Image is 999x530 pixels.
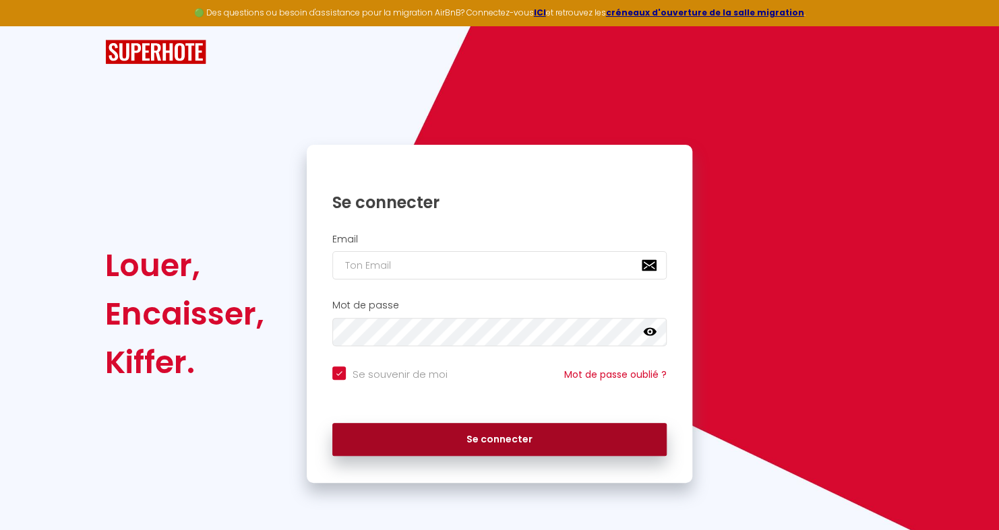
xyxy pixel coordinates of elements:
a: ICI [534,7,546,18]
h1: Se connecter [332,192,667,213]
h2: Mot de passe [332,300,667,311]
a: créneaux d'ouverture de la salle migration [606,7,804,18]
img: SuperHote logo [105,40,206,65]
input: Ton Email [332,251,667,279]
div: Encaisser, [105,290,264,338]
button: Se connecter [332,423,667,457]
button: Ouvrir le widget de chat LiveChat [11,5,51,46]
div: Louer, [105,241,264,290]
h2: Email [332,234,667,245]
div: Kiffer. [105,338,264,387]
a: Mot de passe oublié ? [564,368,667,381]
